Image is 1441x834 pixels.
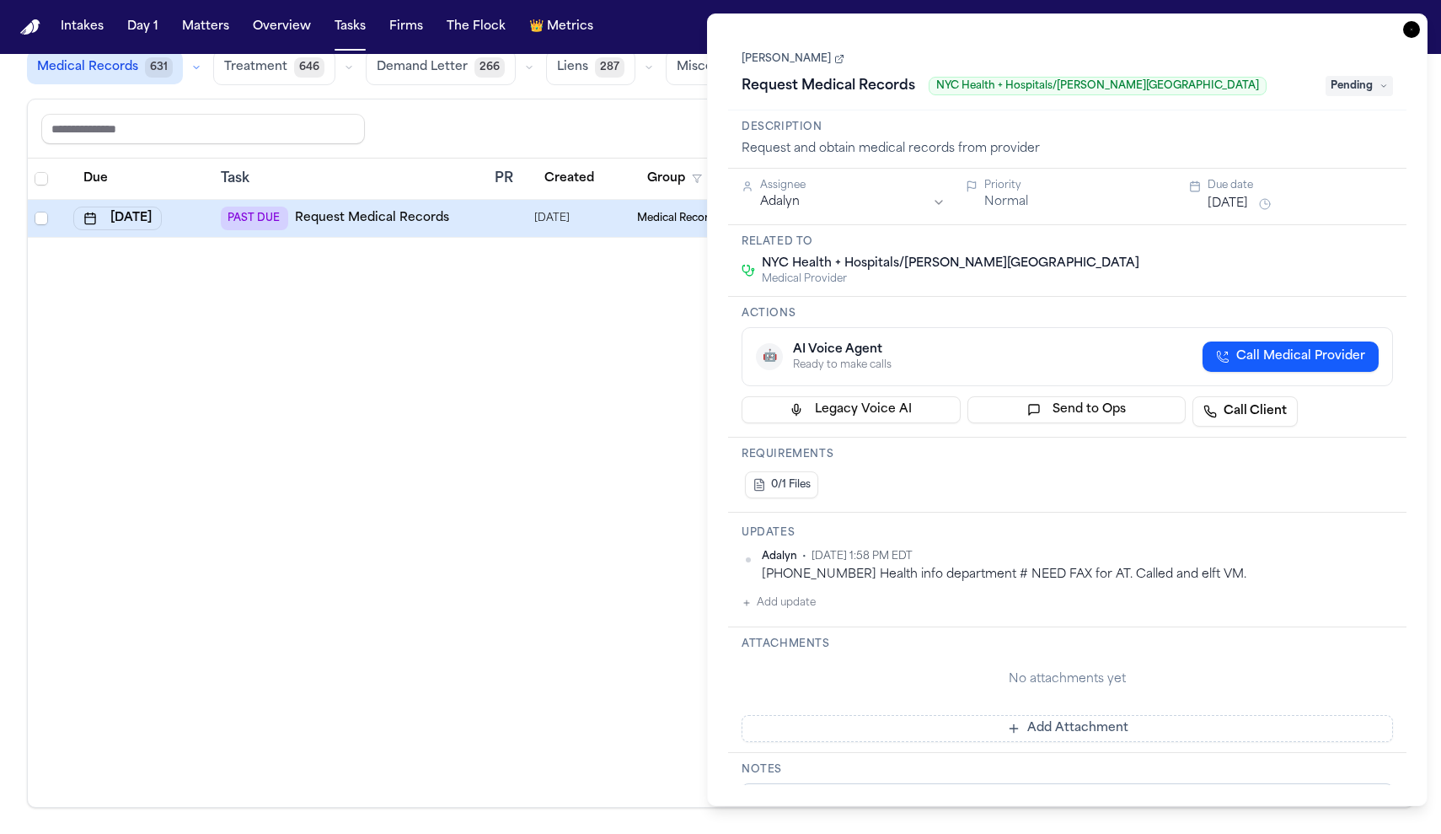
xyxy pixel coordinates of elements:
[20,19,40,35] img: Finch Logo
[762,550,797,563] span: Adalyn
[742,593,816,613] button: Add update
[1255,194,1275,214] button: Snooze task
[546,50,635,85] button: Liens287
[742,448,1393,461] h3: Requirements
[802,550,806,563] span: •
[145,57,173,78] span: 631
[27,51,183,84] button: Medical Records631
[742,235,1393,249] h3: Related to
[763,348,777,365] span: 🤖
[929,77,1267,95] span: NYC Health + Hospitals/[PERSON_NAME][GEOGRAPHIC_DATA]
[294,57,324,78] span: 646
[595,57,624,78] span: 287
[366,50,516,85] button: Demand Letter266
[677,59,763,76] span: Miscellaneous
[440,12,512,42] button: The Flock
[522,12,600,42] button: crownMetrics
[121,12,165,42] button: Day 1
[175,12,236,42] button: Matters
[1236,348,1365,365] span: Call Medical Provider
[377,59,468,76] span: Demand Letter
[742,526,1393,540] h3: Updates
[742,52,844,66] a: [PERSON_NAME]
[20,19,40,35] a: Home
[1203,342,1379,372] button: Call Medical Provider
[762,272,1139,286] span: Medical Provider
[967,396,1187,423] button: Send to Ops
[666,50,808,85] button: Miscellaneous168
[73,207,162,230] button: [DATE]
[762,256,1139,272] span: NYC Health + Hospitals/[PERSON_NAME][GEOGRAPHIC_DATA]
[1326,76,1393,96] span: Pending
[1208,196,1248,213] button: [DATE]
[984,194,1028,211] button: Normal
[735,73,922,100] h1: Request Medical Records
[793,358,892,372] div: Ready to make calls
[745,471,818,498] button: 0/1 Files
[224,59,287,76] span: Treatment
[742,638,1393,651] h3: Attachments
[742,715,1393,742] button: Add Attachment
[742,671,1393,688] div: No attachments yet
[793,342,892,358] div: AI Voice Agent
[474,57,505,78] span: 266
[1192,396,1298,427] a: Call Client
[557,59,588,76] span: Liens
[984,179,1170,192] div: Priority
[760,179,945,192] div: Assignee
[742,121,1393,134] h3: Description
[812,550,913,563] span: [DATE] 1:58 PM EDT
[213,50,335,85] button: Treatment646
[1208,179,1393,192] div: Due date
[771,478,811,492] span: 0/1 Files
[37,59,138,76] span: Medical Records
[246,12,318,42] button: Overview
[383,12,430,42] button: Firms
[328,12,372,42] button: Tasks
[762,567,1393,583] div: [PHONE_NUMBER] Health info department # NEED FAX for AT. Called and elft VM.
[742,307,1393,320] h3: Actions
[742,141,1393,158] div: Request and obtain medical records from provider
[742,396,961,423] button: Legacy Voice AI
[742,763,1393,777] h3: Notes
[54,12,110,42] button: Intakes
